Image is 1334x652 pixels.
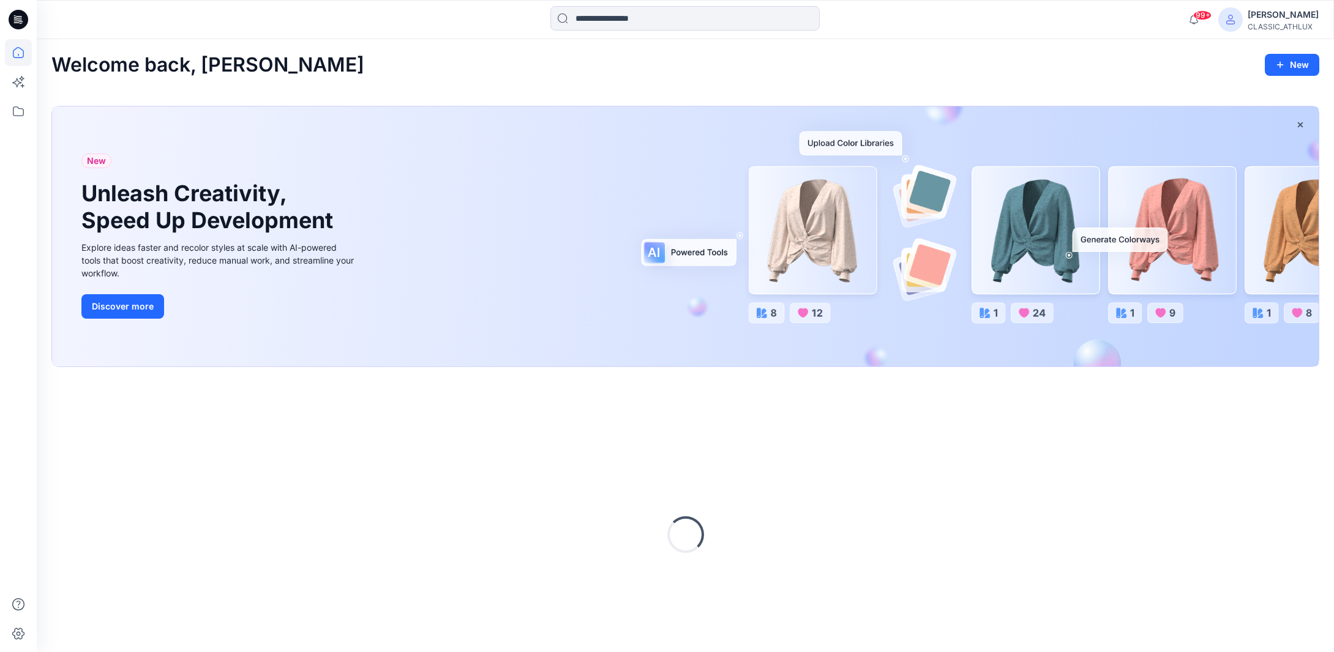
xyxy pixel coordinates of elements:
[81,180,339,233] h1: Unleash Creativity, Speed Up Development
[1226,15,1235,24] svg: avatar
[1193,10,1212,20] span: 99+
[1265,54,1319,76] button: New
[81,241,357,280] div: Explore ideas faster and recolor styles at scale with AI-powered tools that boost creativity, red...
[51,54,364,76] h2: Welcome back, [PERSON_NAME]
[81,294,164,319] button: Discover more
[81,294,357,319] a: Discover more
[1248,22,1319,31] div: CLASSIC_ATHLUX
[1248,7,1319,22] div: [PERSON_NAME]
[87,154,106,168] span: New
